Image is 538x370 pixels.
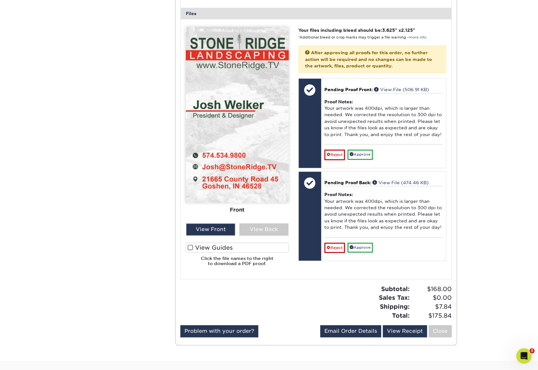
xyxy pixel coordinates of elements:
span: $175.84 [412,311,452,320]
a: more info [409,35,426,39]
strong: Shipping: [380,303,410,310]
a: Reject [324,243,345,253]
strong: Total: [392,312,410,319]
div: Front [186,203,289,217]
div: View Front [186,223,235,236]
a: View File (474.46 KB) [372,180,429,185]
a: Reject [324,150,345,160]
div: Your artwork was 400dpi, which is larger than needed. We corrected the resolution to 300 dpi to a... [324,93,443,144]
a: Problem with your order? [180,325,258,337]
span: $7.84 [412,302,452,311]
strong: Proof Notes: [324,99,353,104]
strong: Your files including bleed should be: " x " [298,28,415,33]
span: $0.00 [412,293,452,302]
a: Close [429,325,452,337]
a: View Receipt [383,325,427,337]
span: Pending Proof Back: [324,180,371,185]
a: View File (506.91 KB) [374,87,429,92]
span: 2 [529,348,534,353]
strong: After approving all proofs for this order, no further action will be required and no changes can ... [305,50,432,68]
a: Email Order Details [320,325,381,337]
span: 3.625 [382,28,395,33]
iframe: Intercom live chat [516,348,532,364]
strong: Proof Notes: [324,192,353,197]
div: Your artwork was 400dpi, which is larger than needed. We corrected the resolution to 300 dpi to a... [324,186,443,237]
small: *Additional bleed or crop marks may trigger a file warning – [298,35,426,39]
strong: Sales Tax: [379,294,410,301]
a: Approve [347,243,373,253]
span: $168.00 [412,285,452,294]
h6: Click the file names to the right to download a PDF proof. [186,256,289,271]
strong: Subtotal: [381,285,410,292]
div: Files [181,8,451,19]
label: View Guides [186,243,289,253]
a: Approve [347,150,373,159]
span: 2.125 [401,28,413,33]
div: View Back [239,223,288,236]
span: Pending Proof Front: [324,87,373,92]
